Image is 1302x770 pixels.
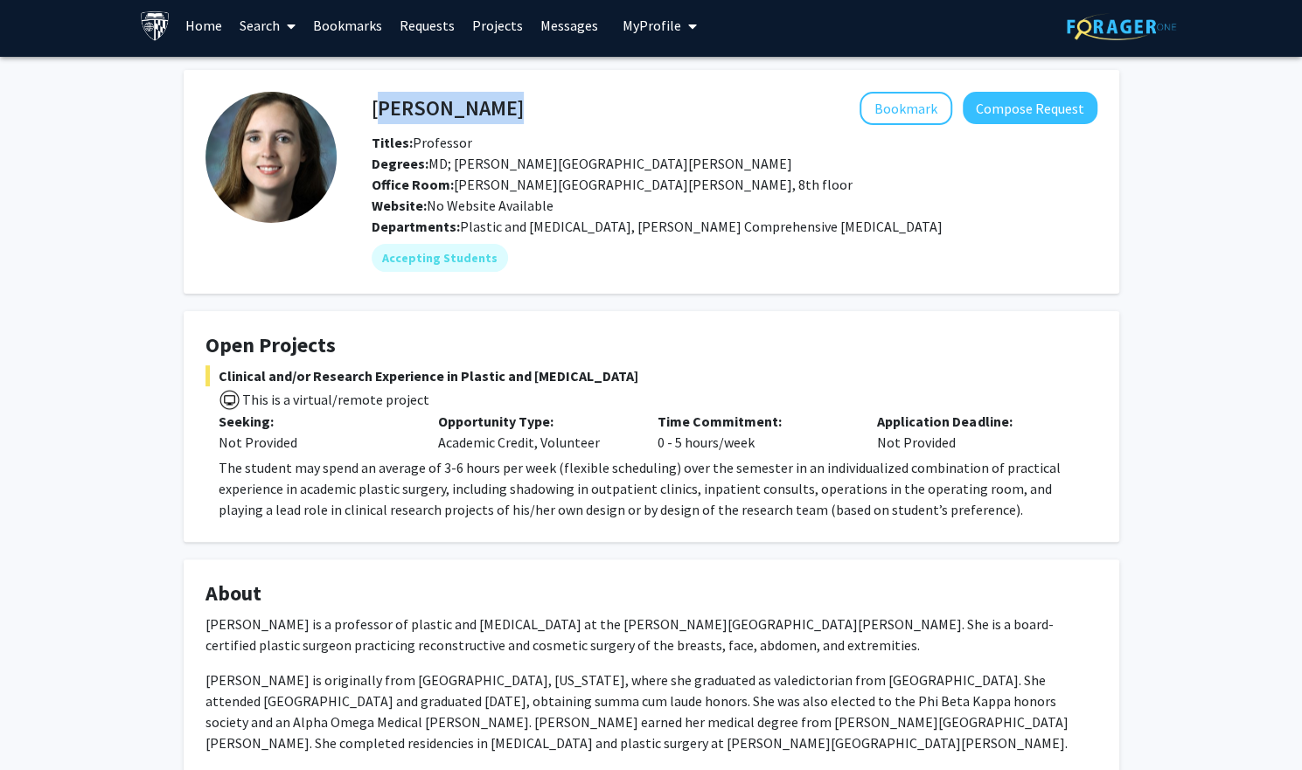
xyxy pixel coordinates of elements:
[372,155,792,172] span: MD; [PERSON_NAME][GEOGRAPHIC_DATA][PERSON_NAME]
[1067,13,1176,40] img: ForagerOne Logo
[425,411,644,453] div: Academic Credit, Volunteer
[205,581,1097,607] h4: About
[877,411,1070,432] p: Application Deadline:
[438,411,631,432] p: Opportunity Type:
[372,155,428,172] b: Degrees:
[864,411,1083,453] div: Not Provided
[372,218,460,235] b: Departments:
[240,391,429,408] span: This is a virtual/remote project
[205,669,1097,753] p: [PERSON_NAME] is originally from [GEOGRAPHIC_DATA], [US_STATE], where she graduated as valedictor...
[219,411,412,432] p: Seeking:
[205,614,1097,656] p: [PERSON_NAME] is a professor of plastic and [MEDICAL_DATA] at the [PERSON_NAME][GEOGRAPHIC_DATA][...
[460,218,943,235] span: Plastic and [MEDICAL_DATA], [PERSON_NAME] Comprehensive [MEDICAL_DATA]
[13,691,74,757] iframe: Chat
[372,92,524,124] h4: [PERSON_NAME]
[372,176,454,193] b: Office Room:
[205,92,337,223] img: Profile Picture
[963,92,1097,124] button: Compose Request to Michele Manahan
[372,197,554,214] span: No Website Available
[205,333,1097,358] h4: Open Projects
[140,10,171,41] img: Johns Hopkins University Logo
[860,92,952,125] button: Add Michele Manahan to Bookmarks
[372,134,472,151] span: Professor
[372,244,508,272] mat-chip: Accepting Students
[623,17,681,34] span: My Profile
[644,411,864,453] div: 0 - 5 hours/week
[205,365,1097,386] span: Clinical and/or Research Experience in Plastic and [MEDICAL_DATA]
[372,176,853,193] span: [PERSON_NAME][GEOGRAPHIC_DATA][PERSON_NAME], 8th floor
[372,134,413,151] b: Titles:
[658,411,851,432] p: Time Commitment:
[372,197,427,214] b: Website:
[219,459,1061,518] span: The student may spend an average of 3-6 hours per week (flexible scheduling) over the semester in...
[219,432,412,453] div: Not Provided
